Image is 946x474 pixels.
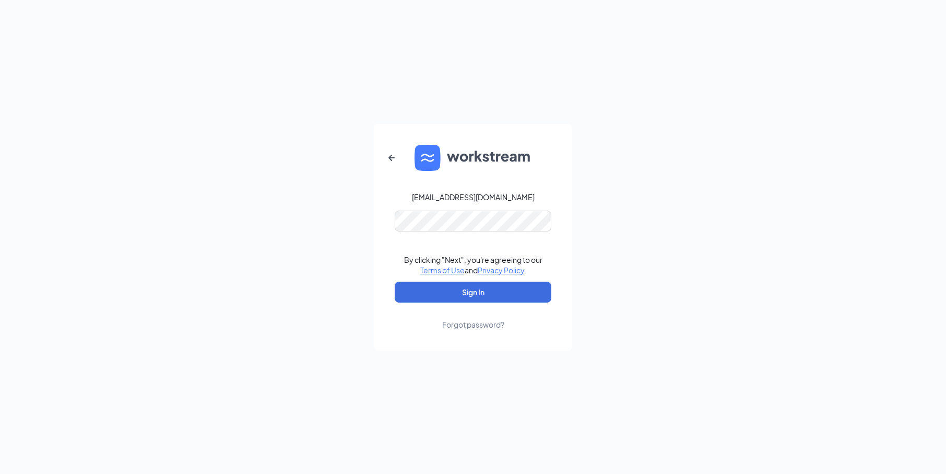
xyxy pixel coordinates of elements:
[385,152,398,164] svg: ArrowLeftNew
[442,303,504,330] a: Forgot password?
[478,265,524,275] a: Privacy Policy
[420,265,465,275] a: Terms of Use
[395,282,551,303] button: Sign In
[442,319,504,330] div: Forgot password?
[412,192,535,202] div: [EMAIL_ADDRESS][DOMAIN_NAME]
[404,255,542,275] div: By clicking "Next", you're agreeing to our and .
[415,145,531,171] img: WS logo and Workstream text
[379,145,404,170] button: ArrowLeftNew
